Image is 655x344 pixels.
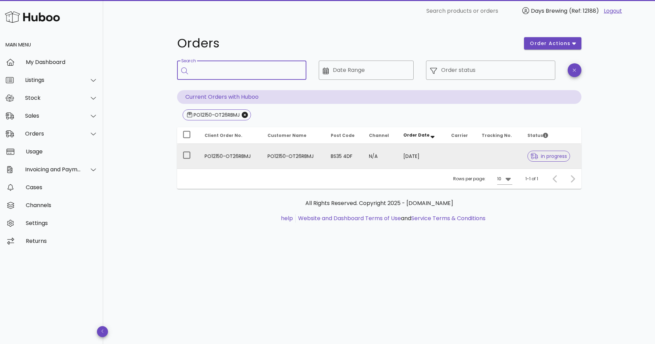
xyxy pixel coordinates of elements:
td: PO12150-OT26RBMJ [199,144,262,169]
span: Status [527,132,548,138]
p: All Rights Reserved. Copyright 2025 - [DOMAIN_NAME] [183,199,576,207]
div: Sales [25,112,81,119]
div: Cases [26,184,98,191]
button: Close [242,112,248,118]
div: 10 [497,176,501,182]
td: BS35 4DF [325,144,364,169]
span: Order Date [403,132,429,138]
img: Huboo Logo [5,10,60,24]
a: Logout [604,7,622,15]
div: Invoicing and Payments [25,166,81,173]
span: (Ref: 12188) [569,7,599,15]
h1: Orders [177,37,516,50]
th: Client Order No. [199,127,262,144]
div: PO12150-OT26RBMJ [192,111,240,118]
span: Client Order No. [205,132,242,138]
span: order actions [530,40,571,47]
a: help [281,214,293,222]
li: and [296,214,485,223]
label: Search [181,58,196,64]
a: Service Terms & Conditions [411,214,485,222]
a: Website and Dashboard Terms of Use [298,214,401,222]
td: PO12150-OT26RBMJ [262,144,325,169]
div: Settings [26,220,98,226]
td: N/A [363,144,397,169]
button: order actions [524,37,581,50]
span: Carrier [451,132,468,138]
span: Days Brewing [531,7,567,15]
div: Returns [26,238,98,244]
div: 1-1 of 1 [525,176,538,182]
span: Tracking No. [482,132,512,138]
th: Channel [363,127,397,144]
div: Rows per page: [453,169,512,189]
span: Post Code [331,132,354,138]
td: [DATE] [398,144,446,169]
span: Channel [369,132,389,138]
div: My Dashboard [26,59,98,65]
th: Customer Name [262,127,325,144]
div: Channels [26,202,98,208]
div: 10Rows per page: [497,173,512,184]
div: Orders [25,130,81,137]
p: Current Orders with Huboo [177,90,581,104]
span: Customer Name [268,132,306,138]
div: Listings [25,77,81,83]
div: Usage [26,148,98,155]
th: Carrier [446,127,477,144]
th: Tracking No. [476,127,522,144]
th: Post Code [325,127,364,144]
span: in progress [531,154,567,159]
th: Order Date: Sorted descending. Activate to remove sorting. [398,127,446,144]
div: Stock [25,95,81,101]
th: Status [522,127,581,144]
